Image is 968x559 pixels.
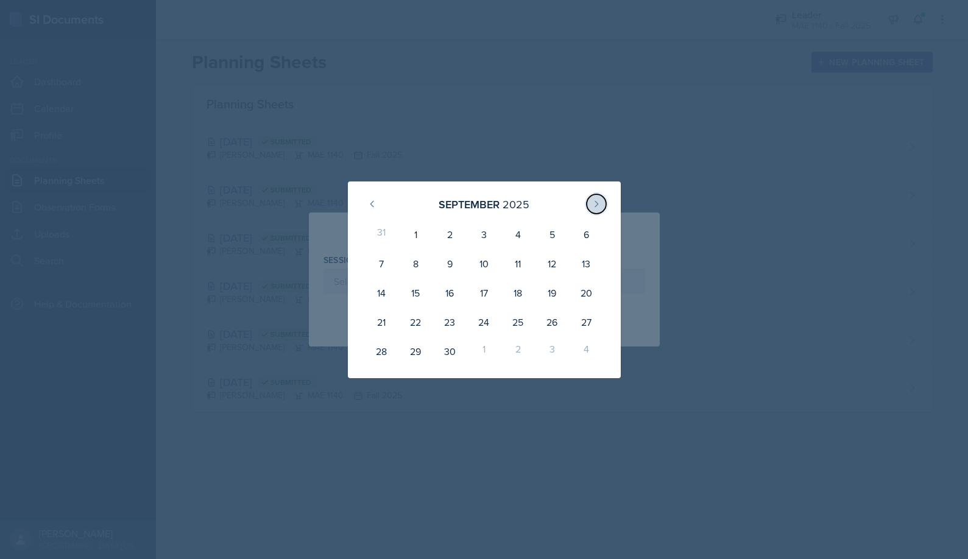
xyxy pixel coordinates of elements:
[569,308,603,337] div: 27
[535,278,569,308] div: 19
[365,308,399,337] div: 21
[535,337,569,366] div: 3
[569,249,603,278] div: 13
[467,249,501,278] div: 10
[365,337,399,366] div: 28
[398,278,433,308] div: 15
[467,278,501,308] div: 17
[535,308,569,337] div: 26
[398,337,433,366] div: 29
[569,220,603,249] div: 6
[433,220,467,249] div: 2
[439,196,500,213] div: September
[433,337,467,366] div: 30
[467,220,501,249] div: 3
[398,249,433,278] div: 8
[365,249,399,278] div: 7
[501,249,535,278] div: 11
[365,278,399,308] div: 14
[501,308,535,337] div: 25
[433,308,467,337] div: 23
[365,220,399,249] div: 31
[501,278,535,308] div: 18
[467,337,501,366] div: 1
[433,249,467,278] div: 9
[467,308,501,337] div: 24
[501,220,535,249] div: 4
[398,220,433,249] div: 1
[433,278,467,308] div: 16
[501,337,535,366] div: 2
[535,220,569,249] div: 5
[569,278,603,308] div: 20
[569,337,603,366] div: 4
[398,308,433,337] div: 22
[503,196,529,213] div: 2025
[535,249,569,278] div: 12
